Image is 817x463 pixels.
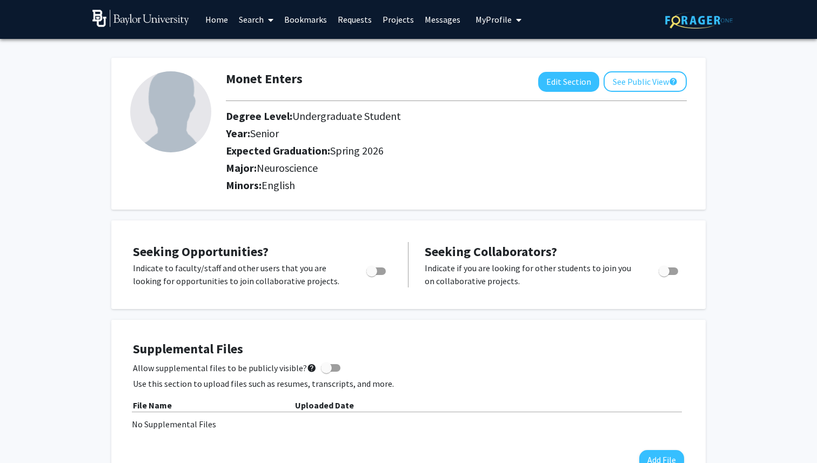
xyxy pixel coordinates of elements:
a: Home [200,1,233,38]
span: Seeking Collaborators? [425,243,557,260]
span: My Profile [476,14,512,25]
p: Indicate to faculty/staff and other users that you are looking for opportunities to join collabor... [133,261,346,287]
iframe: Chat [8,414,46,455]
div: Toggle [362,261,392,278]
span: Spring 2026 [330,144,384,157]
a: Projects [377,1,419,38]
h2: Expected Graduation: [226,144,644,157]
h2: Minors: [226,179,687,192]
p: Indicate if you are looking for other students to join you on collaborative projects. [425,261,638,287]
h4: Supplemental Files [133,341,684,357]
span: Undergraduate Student [292,109,401,123]
img: Profile Picture [130,71,211,152]
img: Baylor University Logo [92,10,189,27]
b: File Name [133,400,172,411]
span: Neuroscience [257,161,318,175]
mat-icon: help [669,75,678,88]
a: Search [233,1,279,38]
span: English [262,178,295,192]
div: No Supplemental Files [132,418,685,431]
button: Edit Section [538,72,599,92]
h2: Major: [226,162,687,175]
a: Requests [332,1,377,38]
h2: Year: [226,127,644,140]
a: Messages [419,1,466,38]
div: Toggle [654,261,684,278]
button: See Public View [604,71,687,92]
span: Senior [250,126,279,140]
span: Allow supplemental files to be publicly visible? [133,361,317,374]
b: Uploaded Date [295,400,354,411]
a: Bookmarks [279,1,332,38]
h1: Monet Enters [226,71,303,87]
span: Seeking Opportunities? [133,243,269,260]
mat-icon: help [307,361,317,374]
img: ForagerOne Logo [665,12,733,29]
p: Use this section to upload files such as resumes, transcripts, and more. [133,377,684,390]
h2: Degree Level: [226,110,644,123]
